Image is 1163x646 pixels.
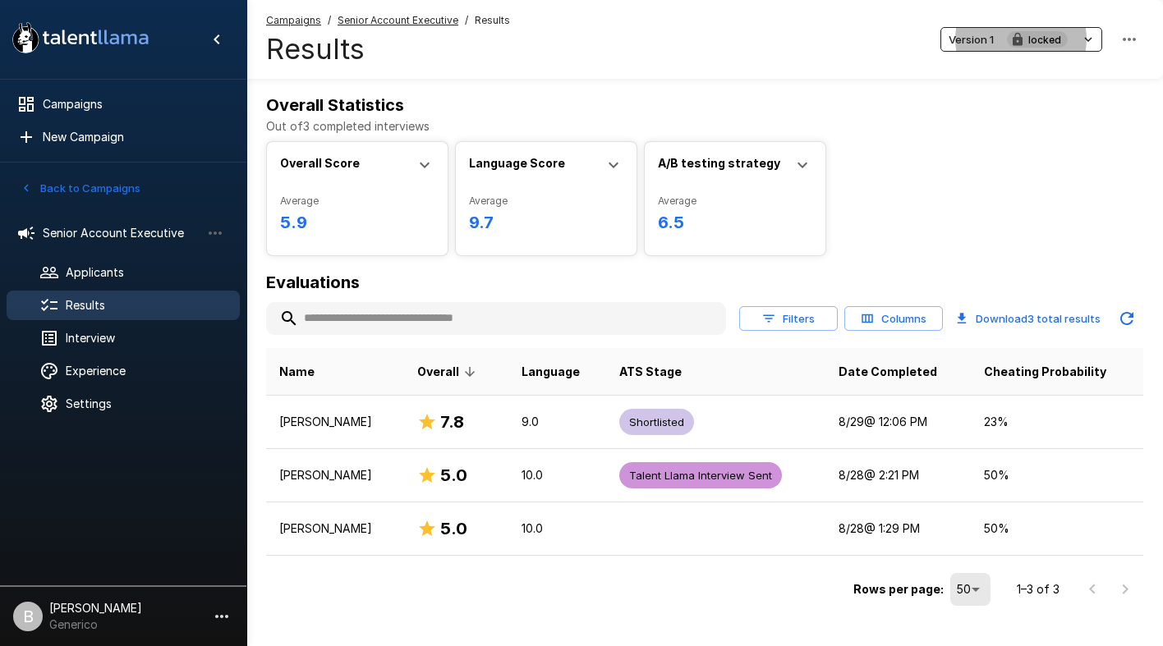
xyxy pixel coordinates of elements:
[280,193,434,209] span: Average
[475,12,510,29] span: Results
[853,581,944,598] p: Rows per page:
[825,502,970,556] td: 8/28 @ 1:29 PM
[739,306,838,332] button: Filters
[469,209,623,236] h6: 9.7
[328,12,331,29] span: /
[949,302,1107,335] button: Download3 total results
[417,362,480,382] span: Overall
[658,156,780,170] b: A/B testing strategy
[940,27,1102,53] button: Version 1locked
[839,362,937,382] span: Date Completed
[658,193,812,209] span: Average
[469,156,565,170] b: Language Score
[1110,302,1143,335] button: Updated Today - 2:36 PM
[522,520,594,537] p: 10.0
[522,414,594,430] p: 9.0
[522,467,594,483] p: 10.0
[1017,581,1060,598] p: 1–3 of 3
[266,273,360,292] b: Evaluations
[440,515,467,542] h6: 5.0
[266,32,510,66] h4: Results
[949,30,994,49] span: Version 1
[280,156,360,170] b: Overall Score
[619,415,694,430] span: Shortlisted
[825,396,970,449] td: 8/29 @ 12:06 PM
[279,467,391,483] p: [PERSON_NAME]
[279,362,315,382] span: Name
[280,209,434,236] h6: 5.9
[984,520,1130,537] p: 50 %
[279,520,391,537] p: [PERSON_NAME]
[279,414,391,430] p: [PERSON_NAME]
[658,209,812,236] h6: 6.5
[266,95,404,115] b: Overall Statistics
[440,462,467,488] h6: 5.0
[844,306,943,332] button: Columns
[338,14,458,26] u: Senior Account Executive
[984,467,1130,483] p: 50 %
[266,14,321,26] u: Campaigns
[1022,31,1068,48] span: locked
[522,362,580,382] span: Language
[469,193,623,209] span: Average
[984,362,1106,382] span: Cheating Probability
[619,362,682,382] span: ATS Stage
[465,12,468,29] span: /
[619,468,782,483] span: Talent Llama Interview Sent
[984,414,1130,430] p: 23 %
[950,573,991,606] div: 50
[825,449,970,502] td: 8/28 @ 2:21 PM
[440,409,464,435] h6: 7.8
[266,118,1143,135] p: Out of 3 completed interviews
